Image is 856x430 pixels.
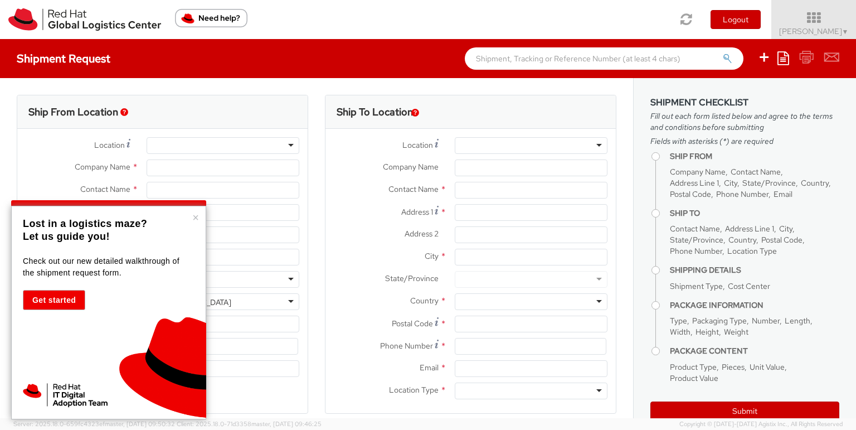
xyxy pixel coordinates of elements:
[94,140,125,150] span: Location
[385,273,439,283] span: State/Province
[425,251,439,261] span: City
[670,167,726,177] span: Company Name
[679,420,843,429] span: Copyright © [DATE]-[DATE] Agistix Inc., All Rights Reserved
[670,301,839,310] h4: Package Information
[23,231,110,242] strong: Let us guide you!
[177,420,322,428] span: Client: 2025.18.0-71d3358
[695,327,719,337] span: Height
[728,235,756,245] span: Country
[742,178,796,188] span: State/Province
[722,362,745,372] span: Pieces
[401,207,433,217] span: Address 1
[670,152,839,161] h4: Ship From
[80,184,130,194] span: Contact Name
[650,136,839,147] span: Fields with asterisks (*) are required
[670,189,711,199] span: Postal Code
[801,178,829,188] span: Country
[405,229,439,239] span: Address 2
[779,26,849,36] span: [PERSON_NAME]
[388,184,439,194] span: Contact Name
[192,212,199,223] button: Close
[725,224,774,234] span: Address Line 1
[670,209,839,218] h4: Ship To
[670,327,690,337] span: Width
[842,27,849,36] span: ▼
[17,52,110,65] h4: Shipment Request
[23,255,192,279] p: Check out our new detailed walkthrough of the shipment request form.
[670,224,720,234] span: Contact Name
[761,235,802,245] span: Postal Code
[774,189,792,199] span: Email
[711,10,761,29] button: Logout
[670,246,722,256] span: Phone Number
[670,178,719,188] span: Address Line 1
[670,281,723,291] span: Shipment Type
[465,47,743,70] input: Shipment, Tracking or Reference Number (at least 4 chars)
[670,316,687,326] span: Type
[23,218,147,229] strong: Lost in a logistics maze?
[731,167,781,177] span: Contact Name
[251,420,322,428] span: master, [DATE] 09:46:25
[28,107,118,118] h3: Ship From Location
[13,420,175,428] span: Server: 2025.18.0-659fc4323ef
[779,224,792,234] span: City
[380,341,433,351] span: Phone Number
[75,162,130,172] span: Company Name
[724,178,737,188] span: City
[727,246,777,256] span: Location Type
[392,318,433,328] span: Postal Code
[402,140,433,150] span: Location
[670,362,717,372] span: Product Type
[650,98,839,108] h3: Shipment Checklist
[650,110,839,133] span: Fill out each form listed below and agree to the terms and conditions before submitting
[692,316,747,326] span: Packaging Type
[410,296,439,306] span: Country
[750,362,785,372] span: Unit Value
[670,373,718,383] span: Product Value
[420,363,439,373] span: Email
[670,235,723,245] span: State/Province
[175,9,247,27] button: Need help?
[105,420,175,428] span: master, [DATE] 09:50:32
[728,281,770,291] span: Cost Center
[785,316,810,326] span: Length
[337,107,413,118] h3: Ship To Location
[23,290,85,310] button: Get started
[650,402,839,421] button: Submit
[670,266,839,274] h4: Shipping Details
[716,189,769,199] span: Phone Number
[8,8,161,31] img: rh-logistics-00dfa346123c4ec078e1.svg
[724,327,748,337] span: Weight
[670,347,839,355] h4: Package Content
[389,385,439,395] span: Location Type
[383,162,439,172] span: Company Name
[752,316,780,326] span: Number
